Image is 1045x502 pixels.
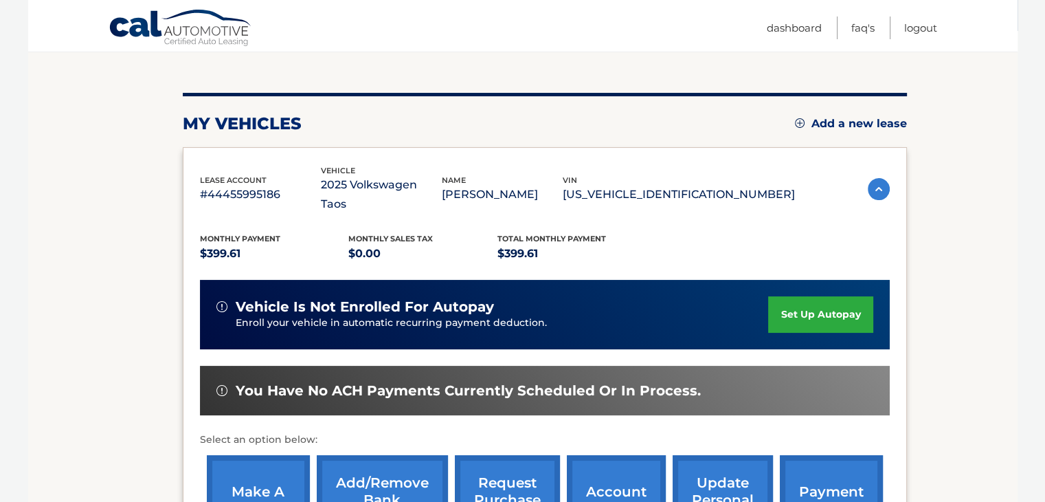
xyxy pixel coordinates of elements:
[497,244,647,263] p: $399.61
[236,298,494,316] span: vehicle is not enrolled for autopay
[348,234,433,243] span: Monthly sales Tax
[563,175,577,185] span: vin
[321,175,442,214] p: 2025 Volkswagen Taos
[795,117,907,131] a: Add a new lease
[442,185,563,204] p: [PERSON_NAME]
[497,234,606,243] span: Total Monthly Payment
[768,296,873,333] a: set up autopay
[868,178,890,200] img: accordion-active.svg
[236,316,769,331] p: Enroll your vehicle in automatic recurring payment deduction.
[904,17,937,39] a: Logout
[200,432,890,448] p: Select an option below:
[200,185,321,204] p: #44455995186
[200,175,267,185] span: lease account
[216,301,227,312] img: alert-white.svg
[109,9,253,49] a: Cal Automotive
[767,17,822,39] a: Dashboard
[563,185,795,204] p: [US_VEHICLE_IDENTIFICATION_NUMBER]
[236,382,701,400] span: You have no ACH payments currently scheduled or in process.
[348,244,497,263] p: $0.00
[200,244,349,263] p: $399.61
[795,118,805,128] img: add.svg
[183,113,302,134] h2: my vehicles
[216,385,227,396] img: alert-white.svg
[200,234,280,243] span: Monthly Payment
[321,166,355,175] span: vehicle
[851,17,875,39] a: FAQ's
[442,175,466,185] span: name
